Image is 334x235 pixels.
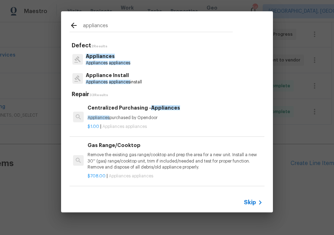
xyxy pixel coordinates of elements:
[88,173,263,179] p: |
[88,115,263,121] p: purchased by Opendoor
[88,174,106,178] span: $708.00
[88,116,109,120] span: Appliances
[102,124,147,129] span: Appliances appliances
[86,79,142,85] p: install
[88,124,263,130] p: |
[86,72,142,79] p: Appliance Install
[88,104,263,112] h6: Centralized Purchasing -
[109,80,130,84] span: appliances
[89,93,108,97] span: 33 Results
[88,141,263,149] h6: Gas Range/Cooktop
[109,61,130,65] span: appliances
[88,152,263,170] p: Remove the existing gas range/cooktop and prep the area for a new unit. Install a new 30'' (gas) ...
[86,54,115,59] span: Appliances
[109,174,153,178] span: Appliances appliances
[83,21,233,32] input: Search issues or repairs
[86,61,108,65] span: Appliances
[86,80,108,84] span: Appliances
[72,91,264,98] h5: Repair
[72,42,264,49] h5: Defect
[88,191,263,199] h6: Electric Range/Cooktop
[151,105,180,110] span: Appliances
[244,199,256,206] span: Skip
[88,124,99,129] span: $1.00
[91,45,107,48] span: 2 Results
